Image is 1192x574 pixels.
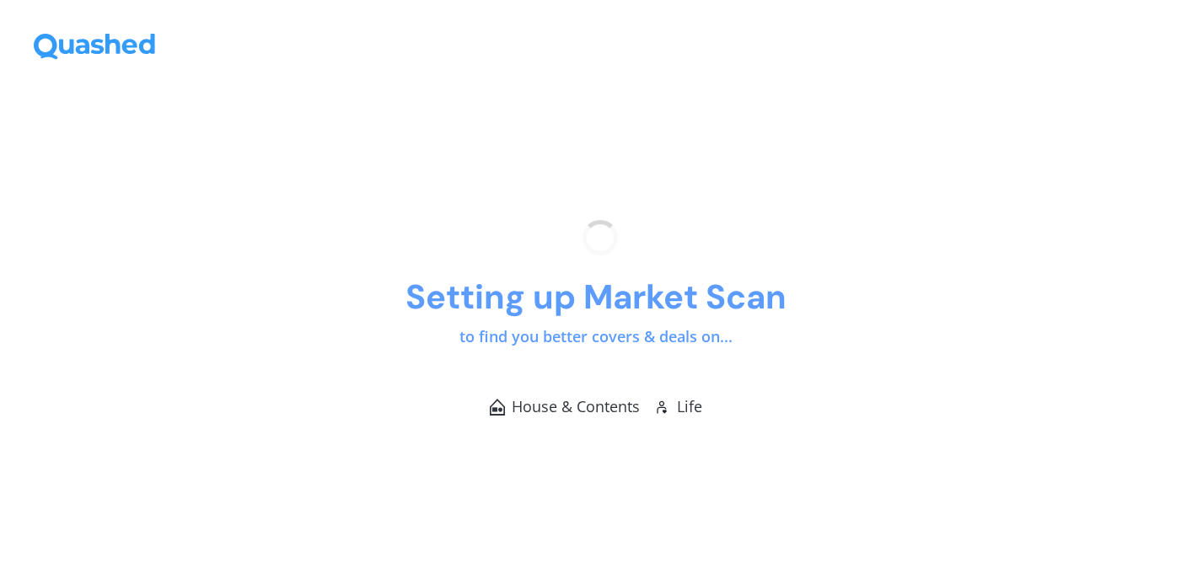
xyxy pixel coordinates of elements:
img: Life [653,399,670,416]
p: to find you better covers & deals on... [459,326,733,348]
img: House & Contents [490,399,506,416]
span: Life [677,396,702,417]
span: House & Contents [512,396,640,417]
h1: Setting up Market Scan [405,276,787,319]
